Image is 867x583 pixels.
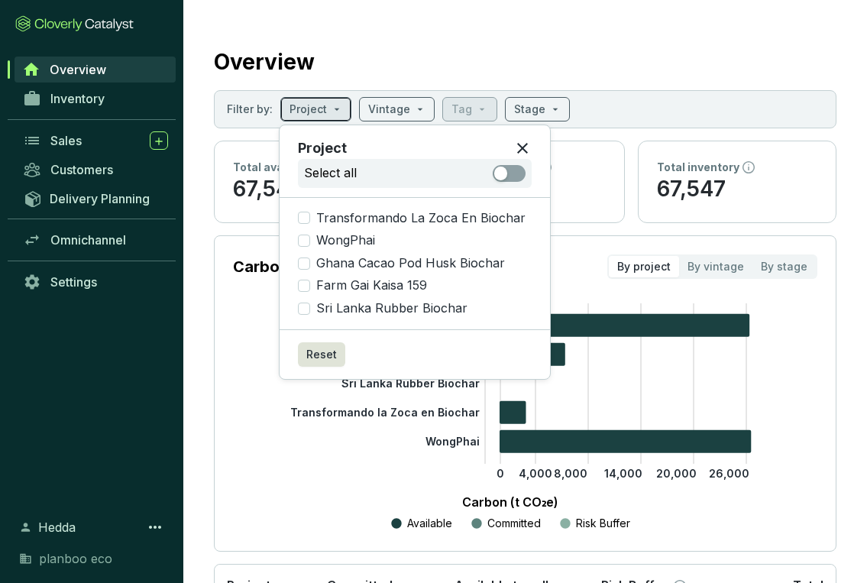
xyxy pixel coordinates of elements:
[15,186,176,211] a: Delivery Planning
[657,175,817,204] p: 67,547
[609,256,679,277] div: By project
[519,467,552,480] tspan: 4,000
[15,157,176,183] a: Customers
[50,232,126,248] span: Omnichannel
[310,300,474,317] span: Sri Lanka Rubber Biochar
[407,516,452,531] p: Available
[310,277,433,294] span: Farm Gai Kaisa 159
[15,269,176,295] a: Settings
[233,256,442,277] p: Carbon Inventory by Project
[15,227,176,253] a: Omnichannel
[50,191,150,206] span: Delivery Planning
[497,467,504,480] tspan: 0
[487,516,541,531] p: Committed
[576,516,630,531] p: Risk Buffer
[425,435,480,448] tspan: WongPhai
[227,102,273,117] p: Filter by:
[657,160,739,175] p: Total inventory
[50,274,97,290] span: Settings
[752,256,816,277] div: By stage
[39,549,112,568] span: planboo eco
[451,102,472,117] p: Tag
[341,377,480,390] tspan: Sri Lanka Rubber Biochar
[50,91,105,106] span: Inventory
[554,467,587,480] tspan: 8,000
[290,406,480,419] tspan: Transformando la Zoca en Biochar
[15,57,176,83] a: Overview
[298,138,347,159] p: Project
[656,467,697,480] tspan: 20,000
[306,347,337,362] span: Reset
[310,232,381,249] span: WongPhai
[310,210,532,227] span: Transformando La Zoca En Biochar
[709,467,749,480] tspan: 26,000
[15,128,176,154] a: Sales
[50,133,82,148] span: Sales
[233,160,349,175] p: Total available to sell
[298,342,345,367] button: Reset
[214,46,315,78] h2: Overview
[50,62,106,77] span: Overview
[604,467,642,480] tspan: 14,000
[50,162,113,177] span: Customers
[256,493,764,511] p: Carbon (t CO₂e)
[38,518,76,536] span: Hedda
[607,254,817,279] div: segmented control
[304,165,357,182] p: Select all
[233,175,393,204] p: 67,545.284
[310,255,511,272] span: Ghana Cacao Pod Husk Biochar
[679,256,752,277] div: By vintage
[15,86,176,112] a: Inventory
